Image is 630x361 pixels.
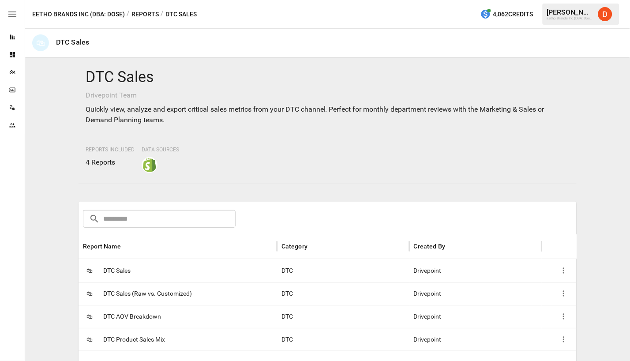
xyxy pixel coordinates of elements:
div: Report Name [83,243,121,250]
span: 4,062 Credits [493,9,533,20]
span: DTC Sales [103,259,131,282]
div: Drivepoint [409,282,542,305]
img: shopify [142,158,157,172]
button: Sort [122,240,134,252]
span: 🛍 [83,333,96,346]
div: Eetho Brands Inc (DBA: Dose) [547,16,593,20]
span: DTC Sales (Raw vs. Customized) [103,282,192,305]
div: DTC Sales [56,38,89,46]
span: DTC AOV Breakdown [103,305,161,328]
div: 🛍 [32,34,49,51]
span: Data Sources [142,147,179,153]
button: Sort [308,240,321,252]
div: Drivepoint [409,259,542,282]
img: Daley Meistrell [598,7,612,21]
div: / [161,9,164,20]
span: 🛍 [83,264,96,277]
p: Quickly view, analyze and export critical sales metrics from your DTC channel. Perfect for monthl... [86,104,570,125]
button: Reports [131,9,159,20]
div: DTC [277,305,409,328]
button: Daley Meistrell [593,2,618,26]
div: Drivepoint [409,328,542,351]
button: 4,062Credits [477,6,537,23]
p: 4 Reports [86,157,135,168]
h4: DTC Sales [86,68,570,86]
div: Drivepoint [409,305,542,328]
div: [PERSON_NAME] [547,8,593,16]
button: Sort [446,240,459,252]
div: Category [281,243,307,250]
div: Created By [414,243,446,250]
div: DTC [277,259,409,282]
div: DTC [277,328,409,351]
span: Reports Included [86,147,135,153]
span: DTC Product Sales Mix [103,328,165,351]
div: / [127,9,130,20]
div: DTC [277,282,409,305]
span: 🛍 [83,287,96,300]
span: 🛍 [83,310,96,323]
p: Drivepoint Team [86,90,570,101]
button: Eetho Brands Inc (DBA: Dose) [32,9,125,20]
